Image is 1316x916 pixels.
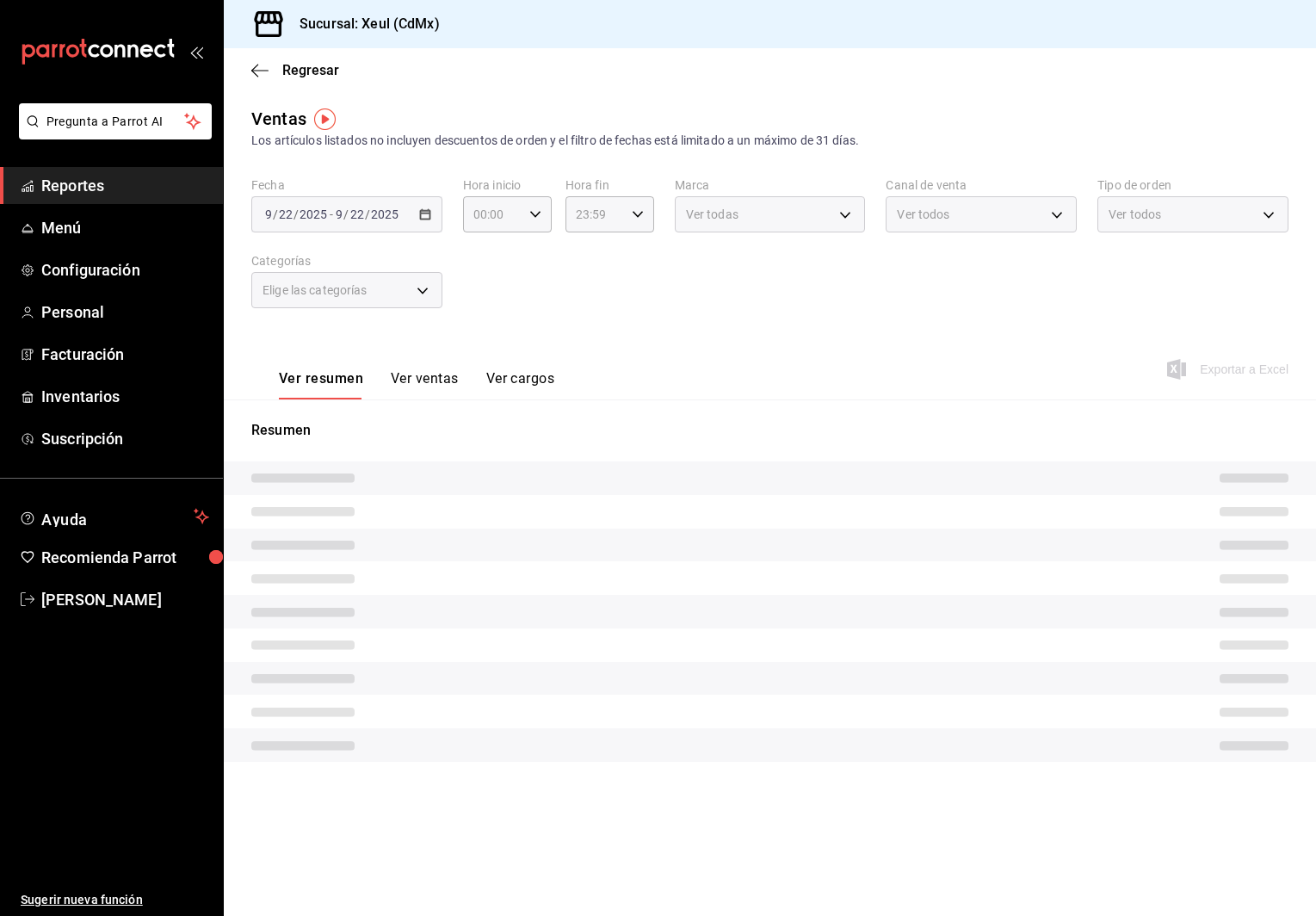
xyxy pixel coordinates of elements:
[675,179,866,191] label: Marca
[278,207,293,221] input: --
[565,179,654,191] label: Hora fin
[897,206,949,223] span: Ver todos
[251,179,442,191] label: Fecha
[41,546,209,569] span: Recomienda Parrot
[189,45,203,59] button: open_drawer_menu
[365,207,370,221] span: /
[286,14,440,34] h3: Sucursal: Xeul (CdMx)
[273,207,278,221] span: /
[886,179,1077,191] label: Canal de venta
[1109,206,1161,223] span: Ver todos
[41,174,209,197] span: Reportes
[463,179,552,191] label: Hora inicio
[335,207,343,221] input: --
[279,370,554,399] div: navigation tabs
[686,206,738,223] span: Ver todas
[349,207,365,221] input: --
[343,207,349,221] span: /
[293,207,299,221] span: /
[41,427,209,450] span: Suscripción
[46,113,185,131] span: Pregunta a Parrot AI
[251,62,339,78] button: Regresar
[486,370,555,399] button: Ver cargos
[1097,179,1288,191] label: Tipo de orden
[370,207,399,221] input: ----
[264,207,273,221] input: --
[41,588,209,611] span: [PERSON_NAME]
[21,891,209,909] span: Sugerir nueva función
[41,300,209,324] span: Personal
[391,370,459,399] button: Ver ventas
[41,258,209,282] span: Configuración
[263,282,368,299] span: Elige las categorías
[41,216,209,239] span: Menú
[314,108,336,130] img: Tooltip marker
[41,506,187,527] span: Ayuda
[251,132,1288,150] div: Los artículos listados no incluyen descuentos de orden y el filtro de fechas está limitado a un m...
[19,103,212,139] button: Pregunta a Parrot AI
[251,420,1288,441] p: Resumen
[282,62,339,78] span: Regresar
[251,106,306,132] div: Ventas
[330,207,333,221] span: -
[41,385,209,408] span: Inventarios
[279,370,363,399] button: Ver resumen
[299,207,328,221] input: ----
[12,125,212,143] a: Pregunta a Parrot AI
[41,343,209,366] span: Facturación
[251,255,442,267] label: Categorías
